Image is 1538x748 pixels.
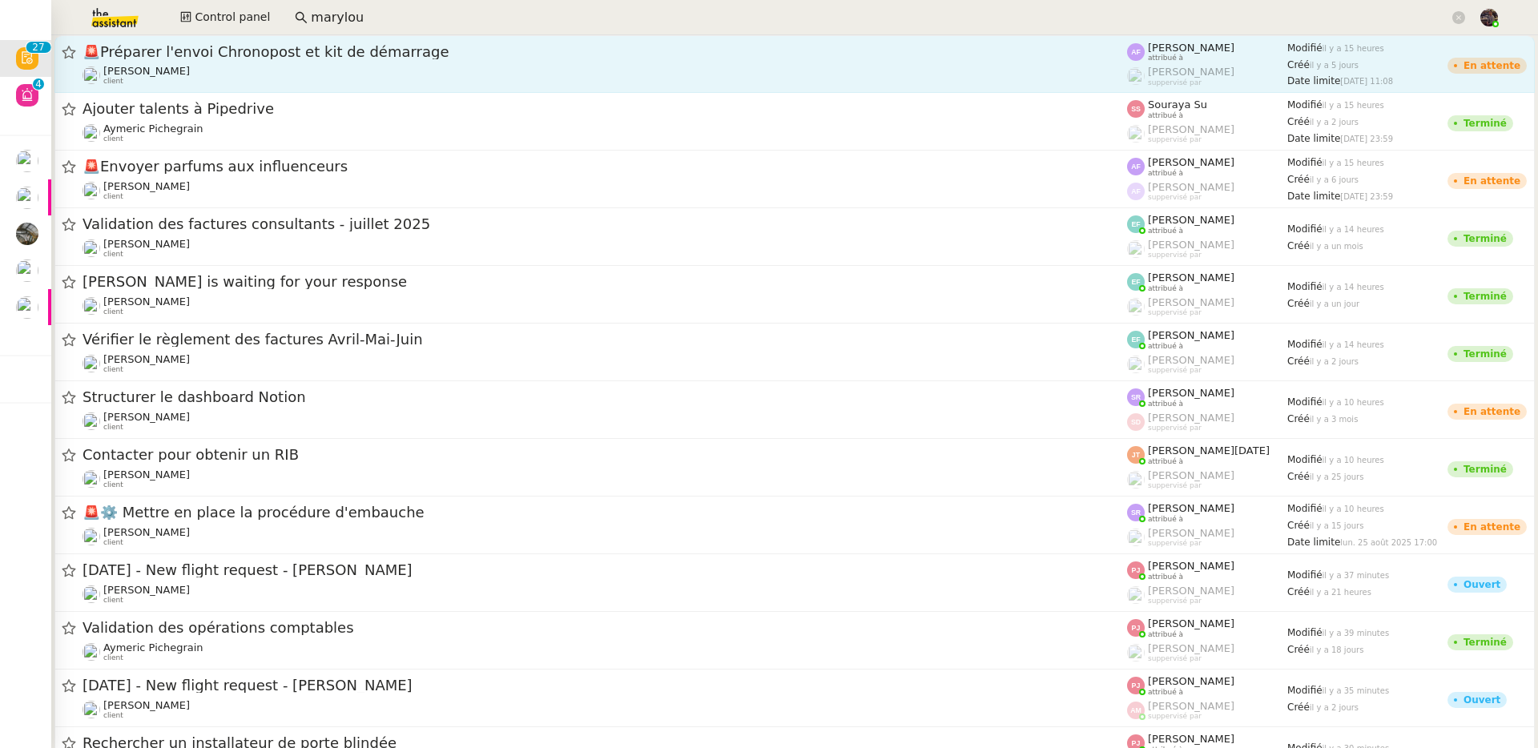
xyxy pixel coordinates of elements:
span: [PERSON_NAME] [103,238,190,250]
span: client [103,653,123,662]
span: Control panel [195,8,270,26]
div: Terminé [1464,637,1507,647]
img: users%2FSg6jQljroSUGpSfKFUOPmUmNaZ23%2Favatar%2FUntitled.png [83,297,100,315]
img: svg [1127,677,1145,694]
span: Modifié [1287,281,1323,292]
span: [PERSON_NAME] [1148,700,1234,712]
img: svg [1127,702,1145,719]
span: Souraya Su [1148,99,1207,111]
img: 2af2e8ed-4e7a-4339-b054-92d163d57814 [1480,9,1498,26]
span: Créé [1287,586,1310,597]
span: suppervisé par [1148,712,1202,721]
span: Modifié [1287,99,1323,111]
span: [PERSON_NAME] [1148,675,1234,687]
span: attribué à [1148,573,1183,581]
span: suppervisé par [1148,539,1202,548]
img: users%2FSg6jQljroSUGpSfKFUOPmUmNaZ23%2Favatar%2FUntitled.png [83,355,100,372]
img: users%2FoFdbodQ3TgNoWt9kP3GXAs5oaCq1%2Favatar%2Fprofile-pic.png [1127,644,1145,662]
span: client [103,77,123,86]
span: 🚨 [83,43,100,60]
span: Créé [1287,356,1310,367]
span: Date limite [1287,75,1340,86]
span: Date limite [1287,537,1340,548]
span: [PERSON_NAME] [1148,469,1234,481]
span: client [103,308,123,316]
img: users%2FyQfMwtYgTqhRP2YHWHmG2s2LYaD3%2Favatar%2Fprofile-pic.png [1127,356,1145,373]
span: [PERSON_NAME] [103,526,190,538]
span: suppervisé par [1148,251,1202,259]
img: svg [1127,100,1145,118]
span: Modifié [1287,157,1323,168]
app-user-label: suppervisé par [1127,66,1287,86]
span: il y a un mois [1310,242,1363,251]
app-user-detailed-label: client [83,353,1127,374]
img: users%2F1PNv5soDtMeKgnH5onPMHqwjzQn1%2Favatar%2Fd0f44614-3c2d-49b8-95e9-0356969fcfd1 [83,124,100,142]
span: Créé [1287,240,1310,251]
app-user-label: suppervisé par [1127,700,1287,721]
span: [PERSON_NAME] [103,353,190,365]
div: En attente [1464,522,1520,532]
span: Créé [1287,644,1310,655]
span: Aymeric Pichegrain [103,123,203,135]
app-user-label: suppervisé par [1127,181,1287,202]
span: [PERSON_NAME] [1148,239,1234,251]
span: attribué à [1148,457,1183,466]
app-user-label: attribué à [1127,42,1287,62]
app-user-label: suppervisé par [1127,527,1287,548]
img: users%2FC9SBsJ0duuaSgpQFj5LgoEX8n0o2%2Favatar%2Fec9d51b8-9413-4189-adfb-7be4d8c96a3c [83,585,100,603]
span: lun. 25 août 2025 17:00 [1340,538,1437,547]
span: Validation des opérations comptables [83,621,1127,635]
img: users%2FyQfMwtYgTqhRP2YHWHmG2s2LYaD3%2Favatar%2Fprofile-pic.png [1127,298,1145,316]
img: svg [1127,331,1145,348]
span: Modifié [1287,396,1323,408]
p: 4 [35,78,42,93]
img: users%2FdHO1iM5N2ObAeWsI96eSgBoqS9g1%2Favatar%2Fdownload.png [83,412,100,430]
span: client [103,711,123,720]
span: [PERSON_NAME] [1148,271,1234,284]
img: users%2FrZ9hsAwvZndyAxvpJrwIinY54I42%2Favatar%2FChatGPT%20Image%201%20aou%CC%82t%202025%2C%2011_1... [83,528,100,545]
app-user-label: suppervisé par [1127,642,1287,663]
span: [PERSON_NAME] [1148,354,1234,366]
div: En attente [1464,407,1520,416]
span: suppervisé par [1148,481,1202,490]
div: Terminé [1464,464,1507,474]
span: Validation des factures consultants - juillet 2025 [83,217,1127,231]
span: [DATE] - New flight request - [PERSON_NAME] [83,678,1127,693]
img: svg [1127,413,1145,431]
span: suppervisé par [1148,597,1202,605]
app-user-label: attribué à [1127,99,1287,119]
app-user-label: suppervisé par [1127,354,1287,375]
span: [PERSON_NAME] [1148,181,1234,193]
img: users%2Fjeuj7FhI7bYLyCU6UIN9LElSS4x1%2Favatar%2F1678820456145.jpeg [83,182,100,199]
span: Modifié [1287,223,1323,235]
span: [PERSON_NAME] [1148,617,1234,629]
img: svg [1127,183,1145,200]
span: Date limite [1287,133,1340,144]
span: Structurer le dashboard Notion [83,390,1127,404]
span: [PERSON_NAME] [1148,329,1234,341]
app-user-label: attribué à [1127,444,1287,465]
span: il y a 2 jours [1310,118,1359,127]
span: Créé [1287,520,1310,531]
span: il y a 21 heures [1310,588,1371,597]
img: users%2FoFdbodQ3TgNoWt9kP3GXAs5oaCq1%2Favatar%2Fprofile-pic.png [1127,529,1145,546]
app-user-label: suppervisé par [1127,239,1287,259]
span: Créé [1287,174,1310,185]
span: [PERSON_NAME] [1148,585,1234,597]
span: [DATE] 23:59 [1340,135,1393,143]
span: il y a 37 minutes [1323,571,1390,580]
app-user-label: suppervisé par [1127,123,1287,144]
span: il y a 14 heures [1323,283,1384,292]
span: il y a 15 heures [1323,101,1384,110]
span: il y a 15 heures [1323,44,1384,53]
span: [PERSON_NAME] [1148,527,1234,539]
span: il y a 5 jours [1310,61,1359,70]
span: client [103,135,123,143]
span: client [103,192,123,201]
p: 2 [32,42,38,56]
img: users%2Fjeuj7FhI7bYLyCU6UIN9LElSS4x1%2Favatar%2F1678820456145.jpeg [83,66,100,84]
span: attribué à [1148,169,1183,178]
app-user-label: suppervisé par [1127,469,1287,490]
img: svg [1127,215,1145,233]
img: users%2FoFdbodQ3TgNoWt9kP3GXAs5oaCq1%2Favatar%2Fprofile-pic.png [1127,125,1145,143]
